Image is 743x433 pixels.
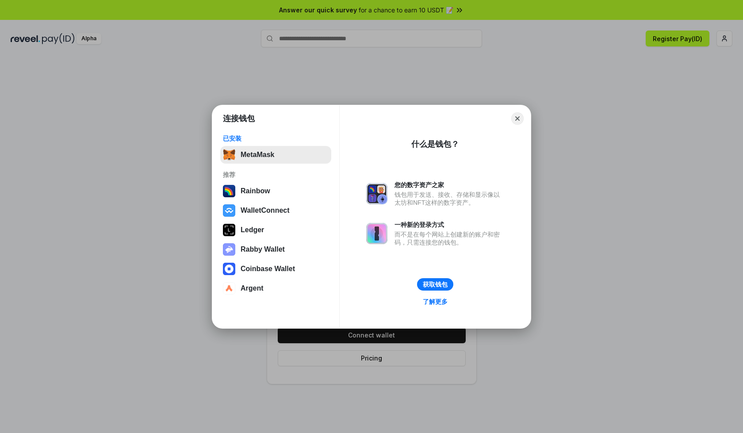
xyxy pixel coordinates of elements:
[423,298,448,306] div: 了解更多
[394,230,504,246] div: 而不是在每个网站上创建新的账户和密码，只需连接您的钱包。
[223,149,235,161] img: svg+xml,%3Csvg%20fill%3D%22none%22%20height%3D%2233%22%20viewBox%3D%220%200%2035%2033%22%20width%...
[223,134,329,142] div: 已安装
[241,245,285,253] div: Rabby Wallet
[241,207,290,215] div: WalletConnect
[394,191,504,207] div: 钱包用于发送、接收、存储和显示像以太坊和NFT这样的数字资产。
[223,282,235,295] img: svg+xml,%3Csvg%20width%3D%2228%22%20height%3D%2228%22%20viewBox%3D%220%200%2028%2028%22%20fill%3D...
[220,241,331,258] button: Rabby Wallet
[220,146,331,164] button: MetaMask
[220,202,331,219] button: WalletConnect
[223,171,329,179] div: 推荐
[223,243,235,256] img: svg+xml,%3Csvg%20xmlns%3D%22http%3A%2F%2Fwww.w3.org%2F2000%2Fsvg%22%20fill%3D%22none%22%20viewBox...
[223,224,235,236] img: svg+xml,%3Csvg%20xmlns%3D%22http%3A%2F%2Fwww.w3.org%2F2000%2Fsvg%22%20width%3D%2228%22%20height%3...
[223,185,235,197] img: svg+xml,%3Csvg%20width%3D%22120%22%20height%3D%22120%22%20viewBox%3D%220%200%20120%20120%22%20fil...
[241,151,274,159] div: MetaMask
[417,278,453,291] button: 获取钱包
[423,280,448,288] div: 获取钱包
[366,183,387,204] img: svg+xml,%3Csvg%20xmlns%3D%22http%3A%2F%2Fwww.w3.org%2F2000%2Fsvg%22%20fill%3D%22none%22%20viewBox...
[241,187,270,195] div: Rainbow
[411,139,459,149] div: 什么是钱包？
[511,112,524,125] button: Close
[241,265,295,273] div: Coinbase Wallet
[241,226,264,234] div: Ledger
[223,113,255,124] h1: 连接钱包
[417,296,453,307] a: 了解更多
[241,284,264,292] div: Argent
[220,260,331,278] button: Coinbase Wallet
[394,221,504,229] div: 一种新的登录方式
[223,263,235,275] img: svg+xml,%3Csvg%20width%3D%2228%22%20height%3D%2228%22%20viewBox%3D%220%200%2028%2028%22%20fill%3D...
[220,221,331,239] button: Ledger
[220,280,331,297] button: Argent
[394,181,504,189] div: 您的数字资产之家
[220,182,331,200] button: Rainbow
[366,223,387,244] img: svg+xml,%3Csvg%20xmlns%3D%22http%3A%2F%2Fwww.w3.org%2F2000%2Fsvg%22%20fill%3D%22none%22%20viewBox...
[223,204,235,217] img: svg+xml,%3Csvg%20width%3D%2228%22%20height%3D%2228%22%20viewBox%3D%220%200%2028%2028%22%20fill%3D...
